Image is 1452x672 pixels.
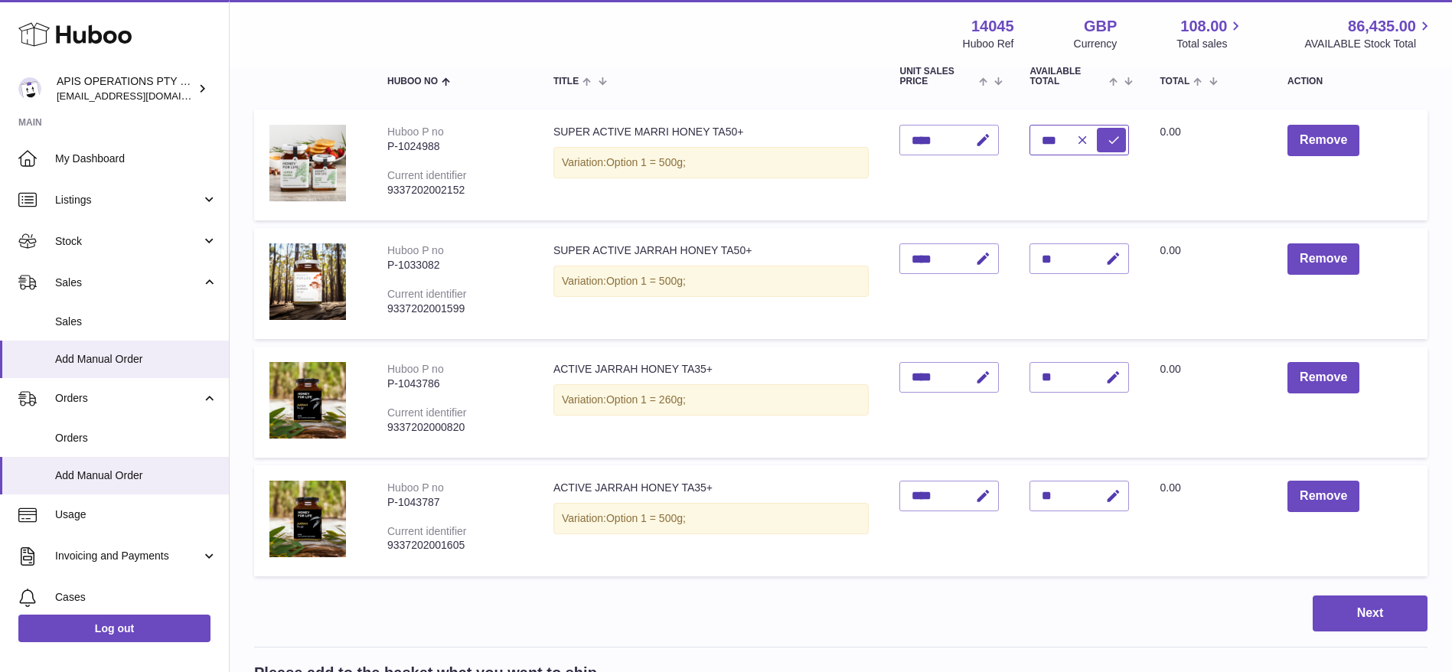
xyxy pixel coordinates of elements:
[1304,16,1434,51] a: 86,435.00 AVAILABLE Stock Total
[1176,37,1245,51] span: Total sales
[387,77,438,86] span: Huboo no
[606,156,686,168] span: Option 1 = 500g;
[387,377,523,391] div: P-1043786
[269,481,346,557] img: ACTIVE JARRAH HONEY TA35+
[1348,16,1416,37] span: 86,435.00
[387,258,523,272] div: P-1033082
[1180,16,1227,37] span: 108.00
[387,406,467,419] div: Current identifier
[55,549,201,563] span: Invoicing and Payments
[553,384,870,416] div: Variation:
[1287,362,1359,393] button: Remove
[55,391,201,406] span: Orders
[387,288,467,300] div: Current identifier
[269,362,346,439] img: ACTIVE JARRAH HONEY TA35+
[606,393,686,406] span: Option 1 = 260g;
[387,538,523,553] div: 9337202001605
[1160,481,1180,494] span: 0.00
[971,16,1014,37] strong: 14045
[18,615,210,642] a: Log out
[55,234,201,249] span: Stock
[1160,77,1189,86] span: Total
[55,468,217,483] span: Add Manual Order
[55,276,201,290] span: Sales
[1287,77,1412,86] div: Action
[57,90,225,102] span: [EMAIL_ADDRESS][DOMAIN_NAME]
[387,169,467,181] div: Current identifier
[387,126,444,138] div: Huboo P no
[387,420,523,435] div: 9337202000820
[1160,126,1180,138] span: 0.00
[538,465,885,576] td: ACTIVE JARRAH HONEY TA35+
[55,431,217,445] span: Orders
[553,147,870,178] div: Variation:
[1287,243,1359,275] button: Remove
[387,363,444,375] div: Huboo P no
[55,590,217,605] span: Cases
[55,193,201,207] span: Listings
[606,512,686,524] span: Option 1 = 500g;
[1176,16,1245,51] a: 108.00 Total sales
[387,183,523,197] div: 9337202002152
[963,37,1014,51] div: Huboo Ref
[55,507,217,522] span: Usage
[606,275,686,287] span: Option 1 = 500g;
[55,352,217,367] span: Add Manual Order
[1084,16,1117,37] strong: GBP
[387,139,523,154] div: P-1024988
[55,315,217,329] span: Sales
[1304,37,1434,51] span: AVAILABLE Stock Total
[57,74,194,103] div: APIS OPERATIONS PTY LTD, T/A HONEY FOR LIFE
[18,77,41,100] img: internalAdmin-14045@internal.huboo.com
[1029,67,1105,86] span: AVAILABLE Total
[553,266,870,297] div: Variation:
[55,152,217,166] span: My Dashboard
[538,347,885,458] td: ACTIVE JARRAH HONEY TA35+
[1160,244,1180,256] span: 0.00
[1287,481,1359,512] button: Remove
[1160,363,1180,375] span: 0.00
[387,302,523,316] div: 9337202001599
[1287,125,1359,156] button: Remove
[899,67,975,86] span: Unit Sales Price
[269,125,346,201] img: SUPER ACTIVE MARRI HONEY TA50+
[1074,37,1118,51] div: Currency
[269,243,346,320] img: SUPER ACTIVE JARRAH HONEY TA50+
[387,244,444,256] div: Huboo P no
[553,77,579,86] span: Title
[553,503,870,534] div: Variation:
[387,525,467,537] div: Current identifier
[538,228,885,339] td: SUPER ACTIVE JARRAH HONEY TA50+
[1313,595,1428,631] button: Next
[387,495,523,510] div: P-1043787
[387,481,444,494] div: Huboo P no
[538,109,885,220] td: SUPER ACTIVE MARRI HONEY TA50+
